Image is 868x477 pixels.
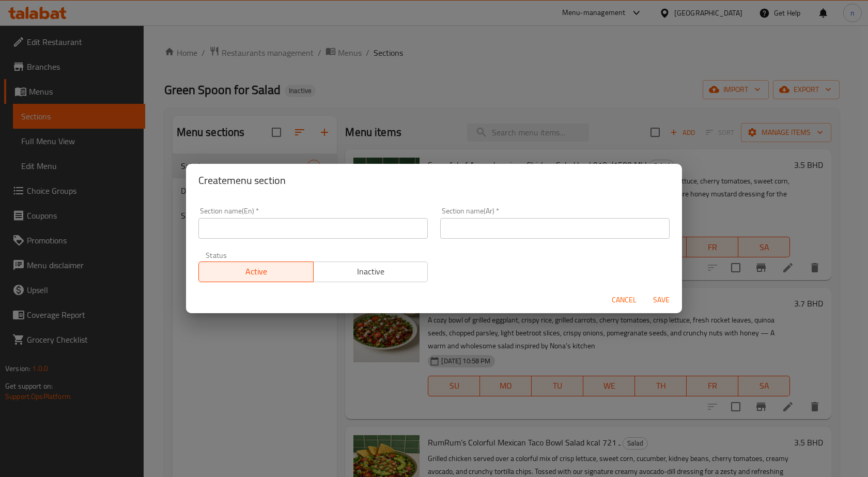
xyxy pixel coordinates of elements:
button: Save [645,290,678,310]
input: Please enter section name(en) [198,218,428,239]
span: Save [649,294,674,306]
h2: Create menu section [198,172,670,189]
button: Active [198,261,314,282]
button: Cancel [608,290,641,310]
input: Please enter section name(ar) [440,218,670,239]
button: Inactive [313,261,428,282]
span: Inactive [318,264,424,279]
span: Active [203,264,309,279]
span: Cancel [612,294,637,306]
